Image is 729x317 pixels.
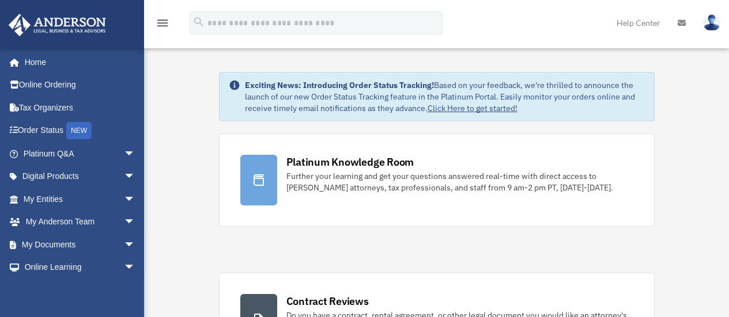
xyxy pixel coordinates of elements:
[245,79,645,114] div: Based on your feedback, we're thrilled to announce the launch of our new Order Status Tracking fe...
[8,165,153,188] a: Digital Productsarrow_drop_down
[8,211,153,234] a: My Anderson Teamarrow_drop_down
[5,14,109,36] img: Anderson Advisors Platinum Portal
[8,188,153,211] a: My Entitiesarrow_drop_down
[286,170,633,193] div: Further your learning and get your questions answered real-time with direct access to [PERSON_NAM...
[192,16,205,28] i: search
[124,233,147,257] span: arrow_drop_down
[8,96,153,119] a: Tax Organizers
[124,142,147,166] span: arrow_drop_down
[245,80,434,90] strong: Exciting News: Introducing Order Status Tracking!
[8,74,153,97] a: Online Ordering
[8,51,147,74] a: Home
[219,133,655,227] a: Platinum Knowledge Room Further your learning and get your questions answered real-time with dire...
[156,20,169,30] a: menu
[286,155,414,169] div: Platinum Knowledge Room
[8,119,153,143] a: Order StatusNEW
[124,188,147,211] span: arrow_drop_down
[8,256,153,279] a: Online Learningarrow_drop_down
[286,294,369,308] div: Contract Reviews
[156,16,169,30] i: menu
[124,211,147,234] span: arrow_drop_down
[703,14,720,31] img: User Pic
[124,165,147,189] span: arrow_drop_down
[124,256,147,280] span: arrow_drop_down
[8,233,153,256] a: My Documentsarrow_drop_down
[8,142,153,165] a: Platinum Q&Aarrow_drop_down
[66,122,92,139] div: NEW
[428,103,518,113] a: Click Here to get started!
